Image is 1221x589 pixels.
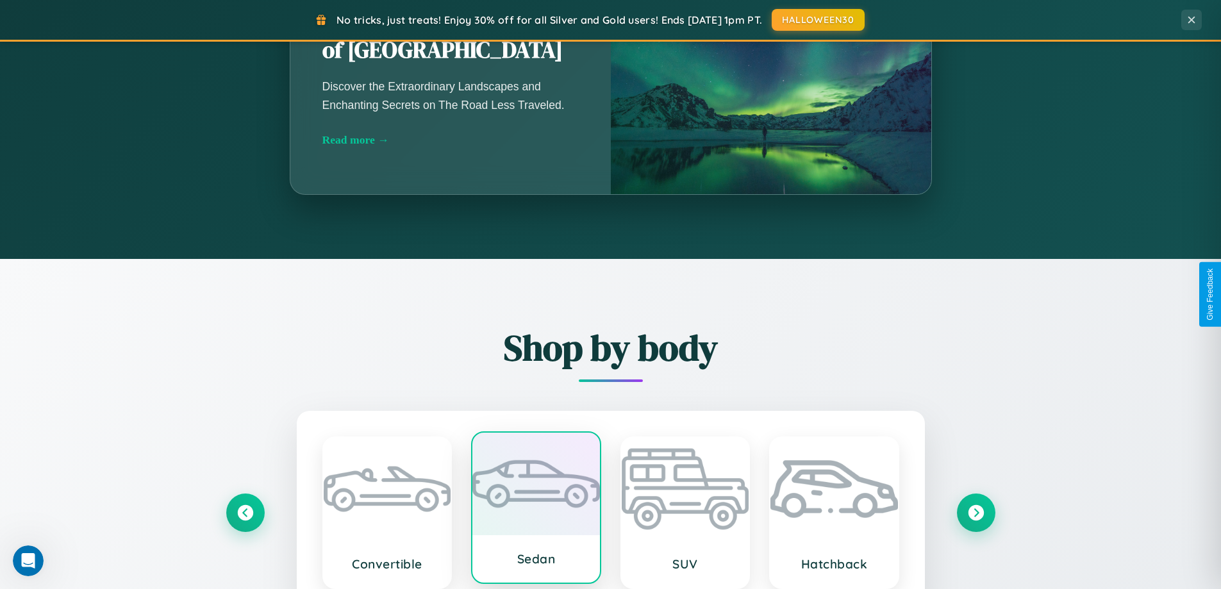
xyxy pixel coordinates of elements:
h3: SUV [635,556,736,572]
h3: Hatchback [783,556,885,572]
button: HALLOWEEN30 [772,9,865,31]
span: No tricks, just treats! Enjoy 30% off for all Silver and Gold users! Ends [DATE] 1pm PT. [336,13,762,26]
h3: Convertible [336,556,438,572]
h3: Sedan [485,551,587,567]
p: Discover the Extraordinary Landscapes and Enchanting Secrets on The Road Less Traveled. [322,78,579,113]
h2: Unearthing the Mystique of [GEOGRAPHIC_DATA] [322,6,579,65]
div: Read more → [322,133,579,147]
h2: Shop by body [226,323,995,372]
iframe: Intercom live chat [13,545,44,576]
div: Give Feedback [1206,269,1215,320]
